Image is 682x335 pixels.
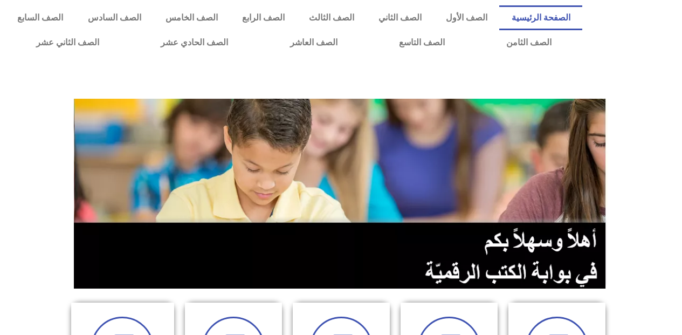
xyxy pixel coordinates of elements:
[75,5,153,30] a: الصف السادس
[5,30,130,55] a: الصف الثاني عشر
[153,5,230,30] a: الصف الخامس
[476,30,582,55] a: الصف الثامن
[433,5,499,30] a: الصف الأول
[5,5,75,30] a: الصف السابع
[368,30,476,55] a: الصف التاسع
[230,5,297,30] a: الصف الرابع
[259,30,368,55] a: الصف العاشر
[130,30,259,55] a: الصف الحادي عشر
[366,5,433,30] a: الصف الثاني
[499,5,582,30] a: الصفحة الرئيسية
[297,5,366,30] a: الصف الثالث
